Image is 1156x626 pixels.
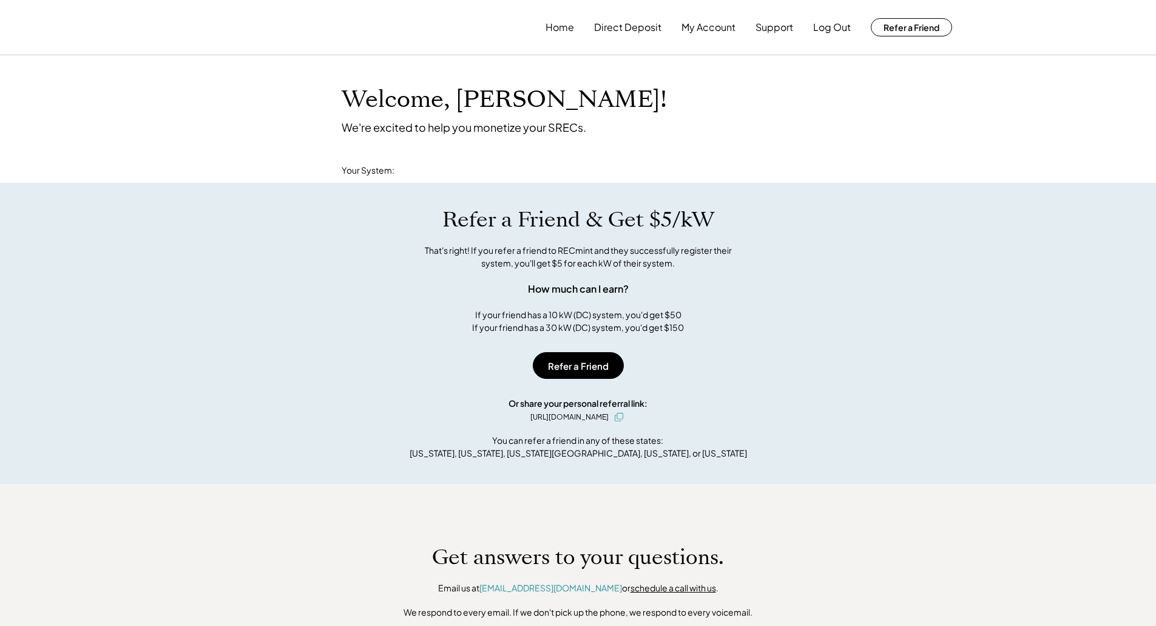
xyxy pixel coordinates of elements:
div: That's right! If you refer a friend to RECmint and they successfully register their system, you'l... [411,244,745,270]
div: If your friend has a 10 kW (DC) system, you'd get $50 If your friend has a 30 kW (DC) system, you... [472,308,684,334]
div: We're excited to help you monetize your SRECs. [342,120,586,134]
button: My Account [681,15,735,39]
button: Refer a Friend [533,352,624,379]
div: Email us at or . [438,582,718,594]
div: We respond to every email. If we don't pick up the phone, we respond to every voicemail. [404,607,752,619]
a: schedule a call with us [630,582,716,593]
button: Log Out [813,15,851,39]
h1: Refer a Friend & Get $5/kW [442,207,714,233]
div: Or share your personal referral link: [509,397,647,410]
button: Refer a Friend [871,18,952,36]
div: [URL][DOMAIN_NAME] [530,412,609,423]
div: Your System: [342,165,394,177]
img: yH5BAEAAAAALAAAAAABAAEAAAIBRAA7 [204,20,305,35]
button: click to copy [612,410,626,424]
div: How much can I earn? [528,282,629,296]
button: Support [755,15,793,39]
h1: Welcome, [PERSON_NAME]! [342,86,667,114]
button: Home [546,15,574,39]
a: [EMAIL_ADDRESS][DOMAIN_NAME] [479,582,622,593]
div: You can refer a friend in any of these states: [US_STATE], [US_STATE], [US_STATE][GEOGRAPHIC_DATA... [410,434,747,460]
button: Direct Deposit [594,15,661,39]
h1: Get answers to your questions. [432,545,724,570]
